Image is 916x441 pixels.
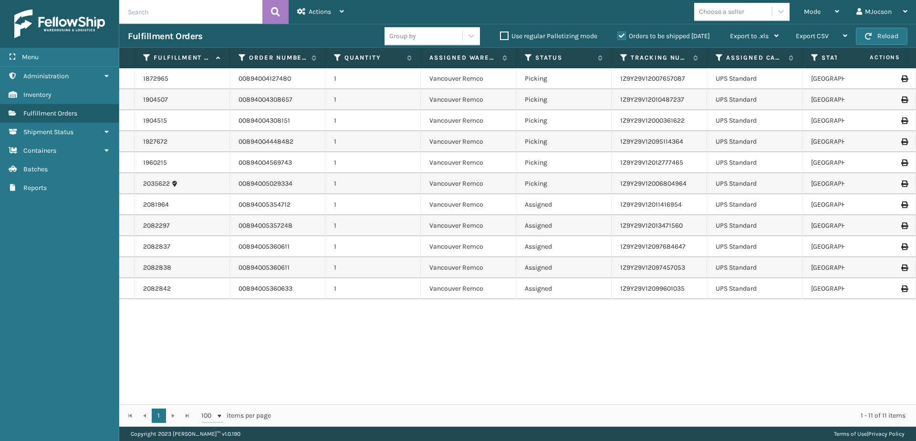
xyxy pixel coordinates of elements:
i: Print Label [901,96,907,103]
td: 1 [325,131,421,152]
button: Reload [856,28,907,45]
td: 1 [325,110,421,131]
td: Vancouver Remco [421,131,516,152]
td: [GEOGRAPHIC_DATA] [802,173,898,194]
td: Vancouver Remco [421,257,516,278]
label: Use regular Palletizing mode [500,32,597,40]
a: 1904515 [143,116,167,126]
td: 00894005029334 [230,173,325,194]
td: [GEOGRAPHIC_DATA] [802,257,898,278]
span: Menu [22,53,39,61]
span: items per page [201,409,271,423]
td: 1 [325,68,421,89]
td: UPS Standard [707,278,802,299]
a: 1Z9Y29V12000361622 [620,116,685,125]
td: 00894005360611 [230,257,325,278]
a: 1960215 [143,158,167,168]
div: Choose a seller [699,7,744,17]
td: [GEOGRAPHIC_DATA] [802,236,898,257]
td: 1 [325,194,421,215]
label: State [822,53,879,62]
td: [GEOGRAPHIC_DATA] [802,110,898,131]
td: UPS Standard [707,131,802,152]
label: Quantity [344,53,402,62]
label: Fulfillment Order Id [154,53,211,62]
td: Assigned [516,215,612,236]
i: Print Label [901,243,907,250]
a: 1Z9Y29V12013471560 [620,221,683,230]
a: 1Z9Y29V12095114364 [620,137,683,146]
label: Tracking Number [631,53,688,62]
a: 1Z9Y29V12007657087 [620,74,685,83]
a: 1Z9Y29V12011416954 [620,200,682,209]
i: Print Label [901,222,907,229]
td: 00894004448482 [230,131,325,152]
td: [GEOGRAPHIC_DATA] [802,68,898,89]
label: Order Number [249,53,307,62]
a: 1Z9Y29V12010487237 [620,95,684,104]
a: 1927672 [143,137,167,147]
span: Administration [23,72,69,80]
span: Actions [309,8,331,16]
span: 100 [201,411,216,420]
td: Vancouver Remco [421,152,516,173]
a: Terms of Use [834,430,867,437]
td: UPS Standard [707,257,802,278]
a: 1904507 [143,95,168,105]
i: Print Label [901,159,907,166]
span: Actions [840,50,906,65]
a: 1Z9Y29V12099601035 [620,284,685,293]
td: 1 [325,173,421,194]
td: Picking [516,152,612,173]
span: Batches [23,165,48,173]
td: UPS Standard [707,152,802,173]
h3: Fulfillment Orders [128,31,202,42]
td: 00894005360633 [230,278,325,299]
a: 1Z9Y29V12012777465 [620,158,683,167]
span: Inventory [23,91,52,99]
td: UPS Standard [707,89,802,110]
a: 2082842 [143,284,171,294]
div: Group by [389,31,416,41]
div: | [834,427,905,441]
td: UPS Standard [707,236,802,257]
td: 1 [325,257,421,278]
a: 2082297 [143,221,170,231]
span: Export to .xls [730,32,769,40]
a: 2082837 [143,242,170,252]
td: [GEOGRAPHIC_DATA] [802,131,898,152]
td: Vancouver Remco [421,215,516,236]
td: 00894004308151 [230,110,325,131]
td: Assigned [516,236,612,257]
td: UPS Standard [707,68,802,89]
span: Containers [23,147,56,155]
a: 1Z9Y29V12006804964 [620,179,687,188]
td: 1 [325,278,421,299]
i: Print Label [901,201,907,208]
i: Print Label [901,117,907,124]
td: 00894004308657 [230,89,325,110]
a: Privacy Policy [868,430,905,437]
td: 1 [325,89,421,110]
td: Picking [516,89,612,110]
td: UPS Standard [707,194,802,215]
td: Picking [516,131,612,152]
p: Copyright 2023 [PERSON_NAME]™ v 1.0.190 [131,427,240,441]
a: 1 [152,409,166,423]
a: 1Z9Y29V12097457053 [620,263,685,272]
td: Picking [516,173,612,194]
span: Reports [23,184,47,192]
a: 1872965 [143,74,168,84]
td: 00894004569743 [230,152,325,173]
td: [GEOGRAPHIC_DATA] [802,89,898,110]
td: 00894005354712 [230,194,325,215]
td: 1 [325,152,421,173]
td: Assigned [516,194,612,215]
td: [GEOGRAPHIC_DATA] [802,278,898,299]
span: Shipment Status [23,128,73,136]
i: Print Label [901,75,907,82]
td: Assigned [516,278,612,299]
td: Vancouver Remco [421,173,516,194]
td: Vancouver Remco [421,236,516,257]
td: 1 [325,215,421,236]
